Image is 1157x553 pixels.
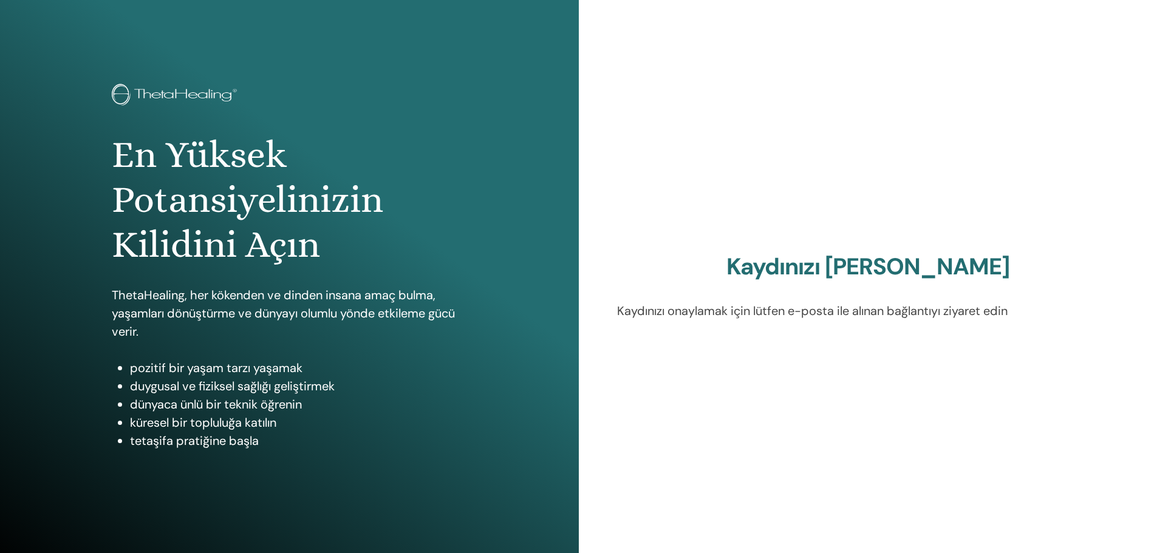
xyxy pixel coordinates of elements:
[130,377,467,395] li: duygusal ve fiziksel sağlığı geliştirmek
[130,413,467,432] li: küresel bir topluluğa katılın
[130,395,467,413] li: dünyaca ünlü bir teknik öğrenin
[112,132,467,268] h1: En Yüksek Potansiyelinizin Kilidini Açın
[112,286,467,341] p: ThetaHealing, her kökenden ve dinden insana amaç bulma, yaşamları dönüştürme ve dünyayı olumlu yö...
[617,253,1119,281] h2: Kaydınızı [PERSON_NAME]
[130,432,467,450] li: tetaşifa pratiğine başla
[130,359,467,377] li: pozitif bir yaşam tarzı yaşamak
[617,302,1119,320] p: Kaydınızı onaylamak için lütfen e-posta ile alınan bağlantıyı ziyaret edin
